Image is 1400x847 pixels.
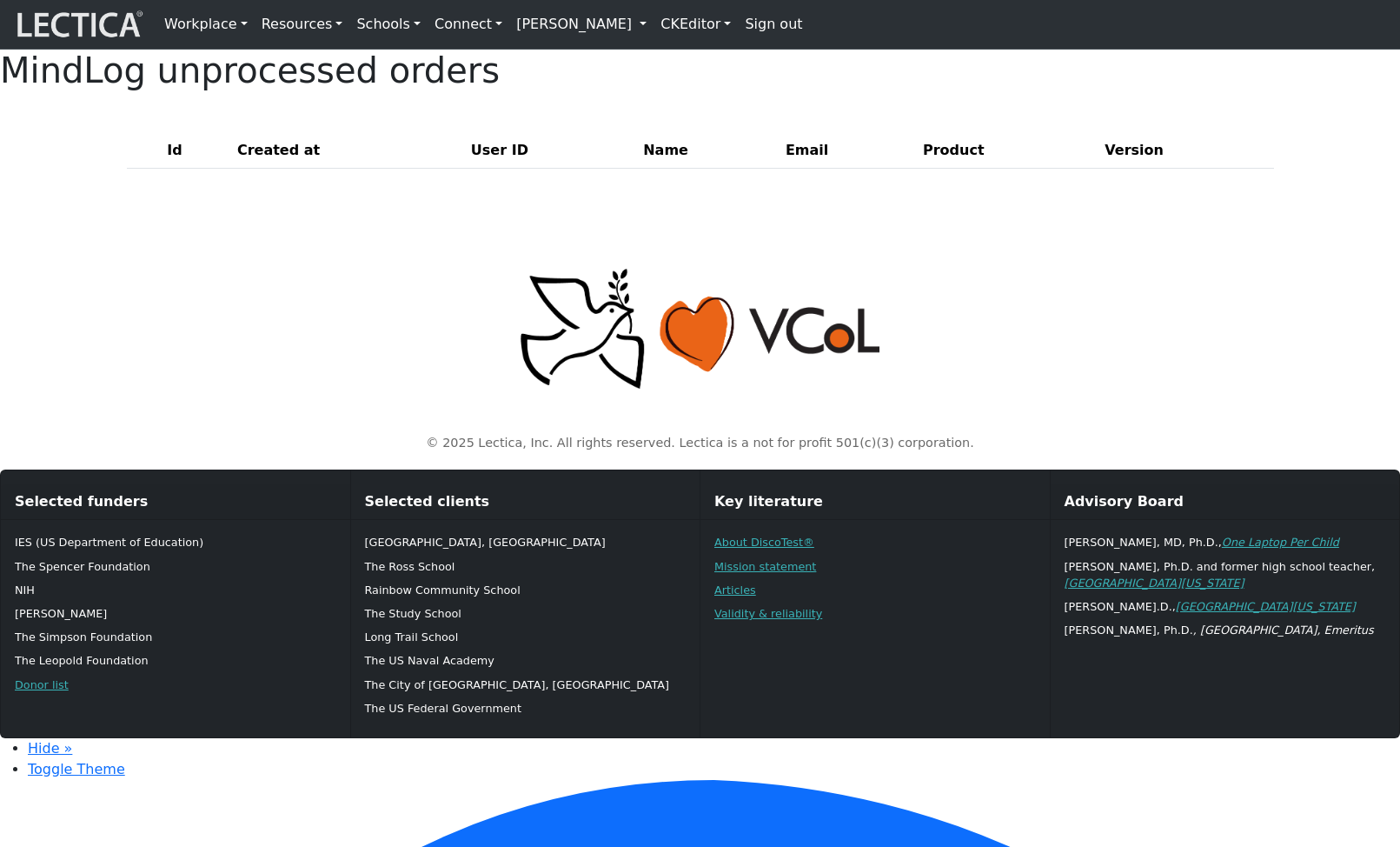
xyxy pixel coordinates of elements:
[365,605,687,622] p: The Study School
[365,582,687,598] p: Rainbow Community School
[1,484,350,520] div: Selected funders
[15,605,336,622] p: [PERSON_NAME]
[700,484,1050,520] div: Key literature
[157,7,255,42] a: Workplace
[15,629,336,645] p: The Simpson Foundation
[365,534,687,550] p: [GEOGRAPHIC_DATA], [GEOGRAPHIC_DATA]
[1098,133,1273,169] th: Version
[351,484,700,520] div: Selected clients
[509,7,654,42] a: [PERSON_NAME]
[714,560,816,573] a: Mission statement
[714,607,822,620] a: Validity & reliability
[514,266,886,392] img: Peace, love, VCoL
[15,678,69,691] a: Donor list
[15,582,336,598] p: NIH
[15,652,336,669] p: The Leopold Foundation
[1051,484,1400,520] div: Advisory Board
[654,7,738,42] a: CKEditor
[916,133,1098,169] th: Product
[1065,622,1386,638] p: [PERSON_NAME], Ph.D.
[714,584,756,597] a: Articles
[714,536,814,549] a: About DiscoTest®
[15,534,336,550] p: IES (US Department of Education)
[28,740,72,757] a: Hide »
[365,700,687,717] p: The US Federal Government
[428,7,509,42] a: Connect
[137,434,1264,453] p: © 2025 Lectica, Inc. All rights reserved. Lectica is a not for profit 501(c)(3) corporation.
[230,133,464,169] th: Created at
[1065,598,1386,615] p: [PERSON_NAME].D.,
[1176,600,1356,613] a: [GEOGRAPHIC_DATA][US_STATE]
[365,677,687,693] p: The City of [GEOGRAPHIC_DATA], [GEOGRAPHIC_DATA]
[365,652,687,669] p: The US Naval Academy
[365,558,687,575] p: The Ross School
[1065,558,1386,591] p: [PERSON_NAME], Ph.D. and former high school teacher,
[779,133,916,169] th: Email
[1065,534,1386,550] p: [PERSON_NAME], MD, Ph.D.,
[636,133,779,169] th: Name
[1065,577,1244,590] a: [GEOGRAPHIC_DATA][US_STATE]
[349,7,428,42] a: Schools
[255,7,350,42] a: Resources
[1193,624,1374,637] em: , [GEOGRAPHIC_DATA], Emeritus
[1222,536,1339,549] a: One Laptop Per Child
[738,7,809,42] a: Sign out
[365,629,687,645] p: Long Trail School
[15,558,336,575] p: The Spencer Foundation
[13,8,143,41] img: lecticalive
[160,133,230,169] th: Id
[464,133,636,169] th: User ID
